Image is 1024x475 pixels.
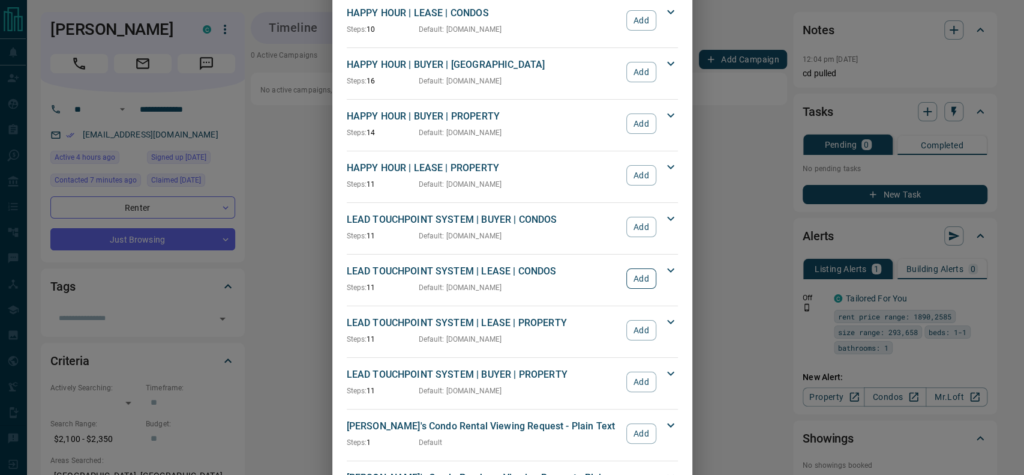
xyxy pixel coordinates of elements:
div: LEAD TOUCHPOINT SYSTEM | BUYER | PROPERTYSteps:11Default: [DOMAIN_NAME]Add [347,365,678,399]
button: Add [626,113,656,134]
div: HAPPY HOUR | BUYER | [GEOGRAPHIC_DATA]Steps:16Default: [DOMAIN_NAME]Add [347,55,678,89]
div: [PERSON_NAME]'s Condo Rental Viewing Request - Plain TextSteps:1DefaultAdd [347,417,678,450]
button: Add [626,62,656,82]
p: 11 [347,179,419,190]
span: Steps: [347,25,367,34]
span: Steps: [347,387,367,395]
p: 10 [347,24,419,35]
button: Add [626,320,656,340]
p: HAPPY HOUR | BUYER | [GEOGRAPHIC_DATA] [347,58,621,72]
p: 11 [347,386,419,396]
span: Steps: [347,283,367,292]
span: Steps: [347,438,367,447]
p: Default : [DOMAIN_NAME] [419,179,502,190]
p: Default : [DOMAIN_NAME] [419,334,502,345]
p: 1 [347,437,419,448]
p: 11 [347,334,419,345]
button: Add [626,10,656,31]
span: Steps: [347,129,367,137]
p: Default : [DOMAIN_NAME] [419,76,502,86]
button: Add [626,165,656,186]
p: HAPPY HOUR | LEASE | CONDOS [347,6,621,20]
p: LEAD TOUCHPOINT SYSTEM | BUYER | CONDOS [347,213,621,227]
p: Default : [DOMAIN_NAME] [419,386,502,396]
button: Add [626,217,656,237]
p: 11 [347,231,419,241]
p: HAPPY HOUR | BUYER | PROPERTY [347,109,621,124]
p: Default [419,437,443,448]
span: Steps: [347,232,367,240]
div: HAPPY HOUR | LEASE | CONDOSSteps:10Default: [DOMAIN_NAME]Add [347,4,678,37]
div: LEAD TOUCHPOINT SYSTEM | LEASE | PROPERTYSteps:11Default: [DOMAIN_NAME]Add [347,313,678,347]
div: HAPPY HOUR | LEASE | PROPERTYSteps:11Default: [DOMAIN_NAME]Add [347,159,678,192]
span: Steps: [347,77,367,85]
p: LEAD TOUCHPOINT SYSTEM | BUYER | PROPERTY [347,368,621,382]
button: Add [626,372,656,392]
span: Steps: [347,180,367,189]
p: 11 [347,282,419,293]
p: LEAD TOUCHPOINT SYSTEM | LEASE | CONDOS [347,264,621,279]
button: Add [626,423,656,444]
p: Default : [DOMAIN_NAME] [419,24,502,35]
p: Default : [DOMAIN_NAME] [419,282,502,293]
p: Default : [DOMAIN_NAME] [419,127,502,138]
p: [PERSON_NAME]'s Condo Rental Viewing Request - Plain Text [347,419,621,434]
p: LEAD TOUCHPOINT SYSTEM | LEASE | PROPERTY [347,316,621,330]
div: HAPPY HOUR | BUYER | PROPERTYSteps:14Default: [DOMAIN_NAME]Add [347,107,678,141]
button: Add [626,268,656,289]
p: 16 [347,76,419,86]
p: 14 [347,127,419,138]
span: Steps: [347,335,367,343]
p: Default : [DOMAIN_NAME] [419,231,502,241]
p: HAPPY HOUR | LEASE | PROPERTY [347,161,621,175]
div: LEAD TOUCHPOINT SYSTEM | BUYER | CONDOSSteps:11Default: [DOMAIN_NAME]Add [347,210,678,244]
div: LEAD TOUCHPOINT SYSTEM | LEASE | CONDOSSteps:11Default: [DOMAIN_NAME]Add [347,262,678,295]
